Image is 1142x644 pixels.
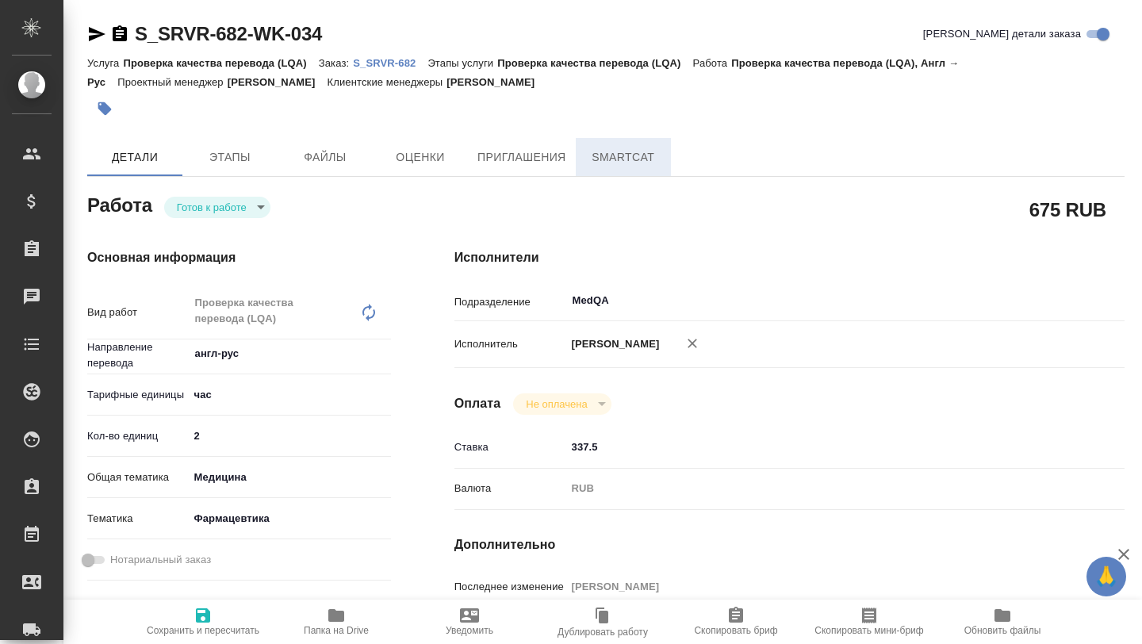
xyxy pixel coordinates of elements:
span: Обновить файлы [964,625,1041,636]
span: Детали [97,148,173,167]
p: Кол-во единиц [87,428,189,444]
button: Папка на Drive [270,600,403,644]
span: Папка на Drive [304,625,369,636]
button: Скопировать ссылку для ЯМессенджера [87,25,106,44]
p: Общая тематика [87,470,189,485]
button: Open [382,352,385,355]
input: ✎ Введи что-нибудь [566,435,1069,458]
button: Готов к работе [172,201,251,214]
p: Исполнитель [454,336,566,352]
span: Уведомить [446,625,493,636]
p: Валюта [454,481,566,496]
span: Оценки [382,148,458,167]
button: Уведомить [403,600,536,644]
h4: Оплата [454,394,501,413]
p: [PERSON_NAME] [228,76,328,88]
p: Тарифные единицы [87,387,189,403]
input: Пустое поле [566,575,1069,598]
div: RUB [566,475,1069,502]
p: Направление перевода [87,339,189,371]
a: S_SRVR-682-WK-034 [135,23,322,44]
span: Дублировать работу [558,627,648,638]
p: Проверка качества перевода (LQA) [497,57,692,69]
button: Добавить тэг [87,91,122,126]
p: Ставка [454,439,566,455]
p: Клиентские менеджеры [328,76,447,88]
p: Проектный менеджер [117,76,227,88]
span: [PERSON_NAME] детали заказа [923,26,1081,42]
button: Скопировать ссылку [110,25,129,44]
h2: Работа [87,190,152,218]
span: Файлы [287,148,363,167]
button: Open [1060,299,1063,302]
p: [PERSON_NAME] [566,336,660,352]
button: 🙏 [1086,557,1126,596]
button: Сохранить и пересчитать [136,600,270,644]
span: Нотариальный заказ [110,552,211,568]
button: Не оплачена [521,397,592,411]
button: Обновить файлы [936,600,1069,644]
p: Этапы услуги [427,57,497,69]
div: Готов к работе [513,393,611,415]
h4: Исполнители [454,248,1125,267]
span: Этапы [192,148,268,167]
span: Сохранить и пересчитать [147,625,259,636]
div: Медицина [189,464,391,491]
p: Заказ: [319,57,353,69]
p: Услуга [87,57,123,69]
p: S_SRVR-682 [353,57,427,69]
h4: Дополнительно [454,535,1125,554]
p: Проверка качества перевода (LQA) [123,57,318,69]
span: Скопировать бриф [694,625,777,636]
span: Приглашения [477,148,566,167]
div: час [189,381,391,408]
span: 🙏 [1093,560,1120,593]
div: Готов к работе [164,197,270,218]
p: Вид работ [87,305,189,320]
h4: Основная информация [87,248,391,267]
span: SmartCat [585,148,661,167]
a: S_SRVR-682 [353,56,427,69]
input: ✎ Введи что-нибудь [189,424,391,447]
h2: 675 RUB [1029,196,1106,223]
button: Удалить исполнителя [675,326,710,361]
p: [PERSON_NAME] [446,76,546,88]
button: Скопировать бриф [669,600,803,644]
div: Фармацевтика [189,505,391,532]
p: Тематика [87,511,189,527]
button: Скопировать мини-бриф [803,600,936,644]
span: Скопировать мини-бриф [814,625,923,636]
button: Дублировать работу [536,600,669,644]
p: Подразделение [454,294,566,310]
p: Работа [693,57,732,69]
p: Последнее изменение [454,579,566,595]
